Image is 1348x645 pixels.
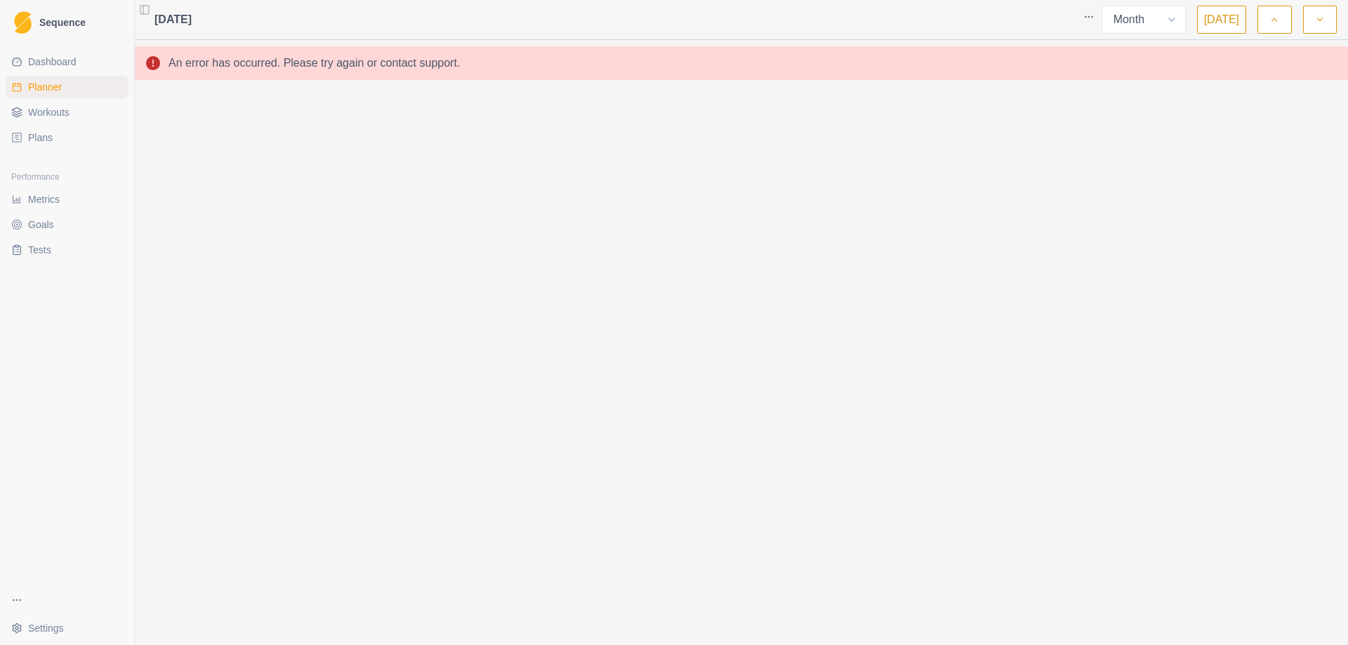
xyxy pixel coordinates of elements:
span: Goals [28,218,54,232]
a: Planner [6,76,128,98]
a: LogoSequence [6,6,128,39]
div: An error has occurred. Please try again or contact support. [135,46,1348,80]
span: Dashboard [28,55,77,69]
span: Planner [28,80,62,94]
span: Sequence [39,18,86,27]
span: Workouts [28,105,70,119]
span: Plans [28,131,53,145]
span: [DATE] [154,11,192,28]
button: Settings [6,617,128,639]
img: Logo [14,11,32,34]
a: Tests [6,239,128,261]
div: Performance [6,166,128,188]
a: Goals [6,213,128,236]
a: Metrics [6,188,128,211]
span: Metrics [28,192,60,206]
a: Plans [6,126,128,149]
span: Tests [28,243,51,257]
a: Workouts [6,101,128,124]
button: [DATE] [1197,6,1246,34]
a: Dashboard [6,51,128,73]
